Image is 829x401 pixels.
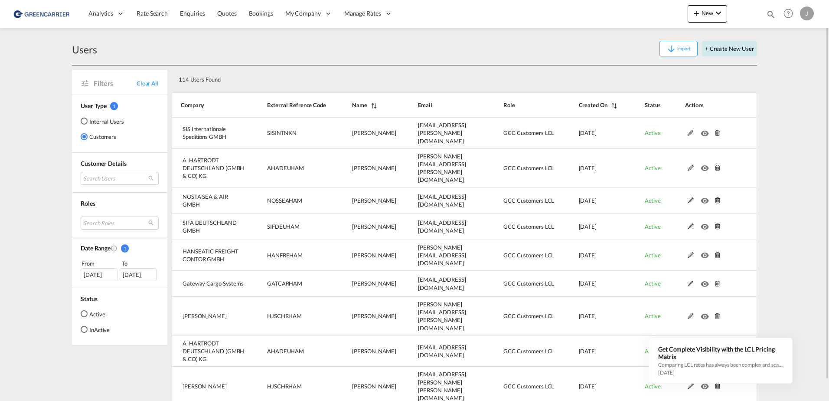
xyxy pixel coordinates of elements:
th: Actions [663,92,757,118]
span: Gateway Cargo Systems [183,280,244,287]
div: From [81,259,119,268]
span: GCC Customers LCL [503,280,554,287]
td: 2025-09-02 [557,297,623,336]
td: HJSCHRHAM [245,297,330,336]
span: [PERSON_NAME][EMAIL_ADDRESS][DOMAIN_NAME] [418,244,466,266]
td: 2025-09-09 [557,149,623,188]
span: [PERSON_NAME] [183,383,227,390]
span: GCC Customers LCL [503,129,554,136]
div: Help [781,6,800,22]
td: vpump@nosta.de [396,188,482,214]
button: + Create New User [702,41,757,56]
span: Clear All [137,79,159,87]
md-radio-button: Customers [81,132,124,141]
td: HJ SCHRYVER [172,297,245,336]
th: Role [482,92,557,118]
span: [PERSON_NAME] [352,252,396,259]
md-icon: icon-chevron-down [713,8,724,18]
td: Nico Schönlau [330,271,396,297]
span: SISINTNKN [267,129,297,136]
td: Nicole Meyer [330,240,396,271]
button: icon-arrow-downImport [659,41,698,56]
span: [PERSON_NAME] [352,348,396,355]
md-icon: icon-eye [701,250,712,256]
span: Rate Search [137,10,168,17]
td: NOSSEAHAM [245,188,330,214]
td: A. HARTRODT DEUTSCHLAND (GMBH & CO) KG [172,336,245,367]
td: GCC Customers LCL [482,336,557,367]
td: Jens Otto [330,297,396,336]
span: [EMAIL_ADDRESS][DOMAIN_NAME] [418,219,466,234]
td: lschulz@sifalogistics.com [396,214,482,240]
span: GCC Customers LCL [503,348,554,355]
th: Email [396,92,482,118]
td: 2025-09-05 [557,214,623,240]
span: HJSCHRHAM [267,383,302,390]
span: Active [645,223,660,230]
md-radio-button: Active [81,309,110,318]
span: [PERSON_NAME] [352,129,396,136]
span: GCC Customers LCL [503,223,554,230]
span: Active [645,312,660,319]
span: [PERSON_NAME] [352,383,396,390]
span: [EMAIL_ADDRESS][PERSON_NAME][DOMAIN_NAME] [418,122,466,144]
md-icon: icon-eye [701,279,712,285]
span: [EMAIL_ADDRESS][DOMAIN_NAME] [418,193,466,208]
span: GCC Customers LCL [503,312,554,319]
div: J [800,7,814,20]
th: Created On [557,92,623,118]
div: [DATE] [120,268,157,281]
span: [PERSON_NAME] [352,312,396,319]
span: Active [645,129,660,136]
span: [EMAIL_ADDRESS][DOMAIN_NAME] [418,344,466,358]
td: SIFA DEUTSCHLAND GMBH [172,214,245,240]
span: HANSEATIC FREIGHT CONTOR GMBH [183,248,238,263]
md-icon: icon-magnify [766,10,776,19]
md-icon: icon-eye [701,163,712,169]
span: Analytics [88,9,113,18]
th: Company [172,92,245,118]
td: 2025-09-02 [557,271,623,297]
span: Help [781,6,796,21]
md-radio-button: InActive [81,325,110,334]
span: [DATE] [579,280,597,287]
span: A. HARTRODT DEUTSCHLAND (GMBH & CO) KG [183,340,244,362]
span: GCC Customers LCL [503,252,554,259]
span: NOSTA SEA & AIR GMBH [183,193,228,208]
span: [PERSON_NAME] [352,164,396,171]
span: Customer Details [81,160,126,167]
div: icon-magnify [766,10,776,23]
span: Active [645,252,660,259]
td: mpanthel@schaefer-sis.de [396,118,482,149]
span: [PERSON_NAME] [352,223,396,230]
td: jens.otto@schryver.com [396,297,482,336]
td: Thilo Strasdat [330,336,396,367]
span: 1 [121,244,129,253]
img: 1378a7308afe11ef83610d9e779c6b34.png [13,4,72,23]
span: [DATE] [579,197,597,204]
td: GCC Customers LCL [482,271,557,297]
span: Active [645,280,660,287]
span: Active [645,164,660,171]
td: AHADEUHAM [245,336,330,367]
td: 2025-09-05 [557,188,623,214]
md-icon: icon-eye [701,311,712,317]
span: Status [81,295,97,302]
span: GCC Customers LCL [503,383,554,390]
span: [PERSON_NAME] [352,197,396,204]
td: Lukas Schulz [330,214,396,240]
span: [PERSON_NAME][EMAIL_ADDRESS][PERSON_NAME][DOMAIN_NAME] [418,301,466,332]
td: laura.meyn@hartrodt.com [396,149,482,188]
span: [PERSON_NAME] [352,280,396,287]
td: GCC Customers LCL [482,188,557,214]
span: [DATE] [579,312,597,319]
span: Roles [81,200,95,207]
span: SIFDEUHAM [267,223,300,230]
td: HANFREHAM [245,240,330,271]
td: Laura Meyn [330,149,396,188]
span: User Type [81,102,107,109]
span: HANFREHAM [267,252,303,259]
span: Filters [94,79,137,88]
span: [DATE] [579,383,597,390]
